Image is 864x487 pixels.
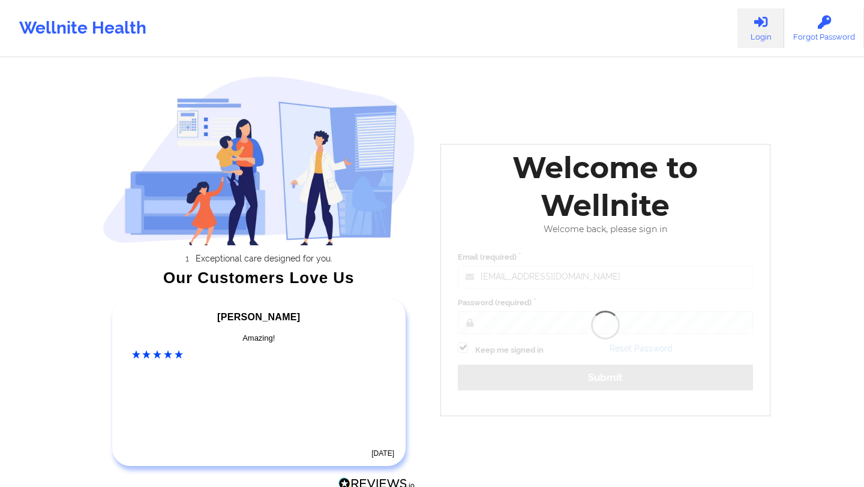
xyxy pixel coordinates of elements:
div: Welcome to Wellnite [449,149,761,224]
time: [DATE] [371,449,394,458]
li: Exceptional care designed for you. [113,254,415,263]
img: wellnite-auth-hero_200.c722682e.png [103,76,416,245]
div: Amazing! [132,332,386,344]
span: [PERSON_NAME] [217,312,300,322]
a: Forgot Password [784,8,864,48]
div: Our Customers Love Us [103,272,416,284]
div: Welcome back, please sign in [449,224,761,235]
a: Login [737,8,784,48]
